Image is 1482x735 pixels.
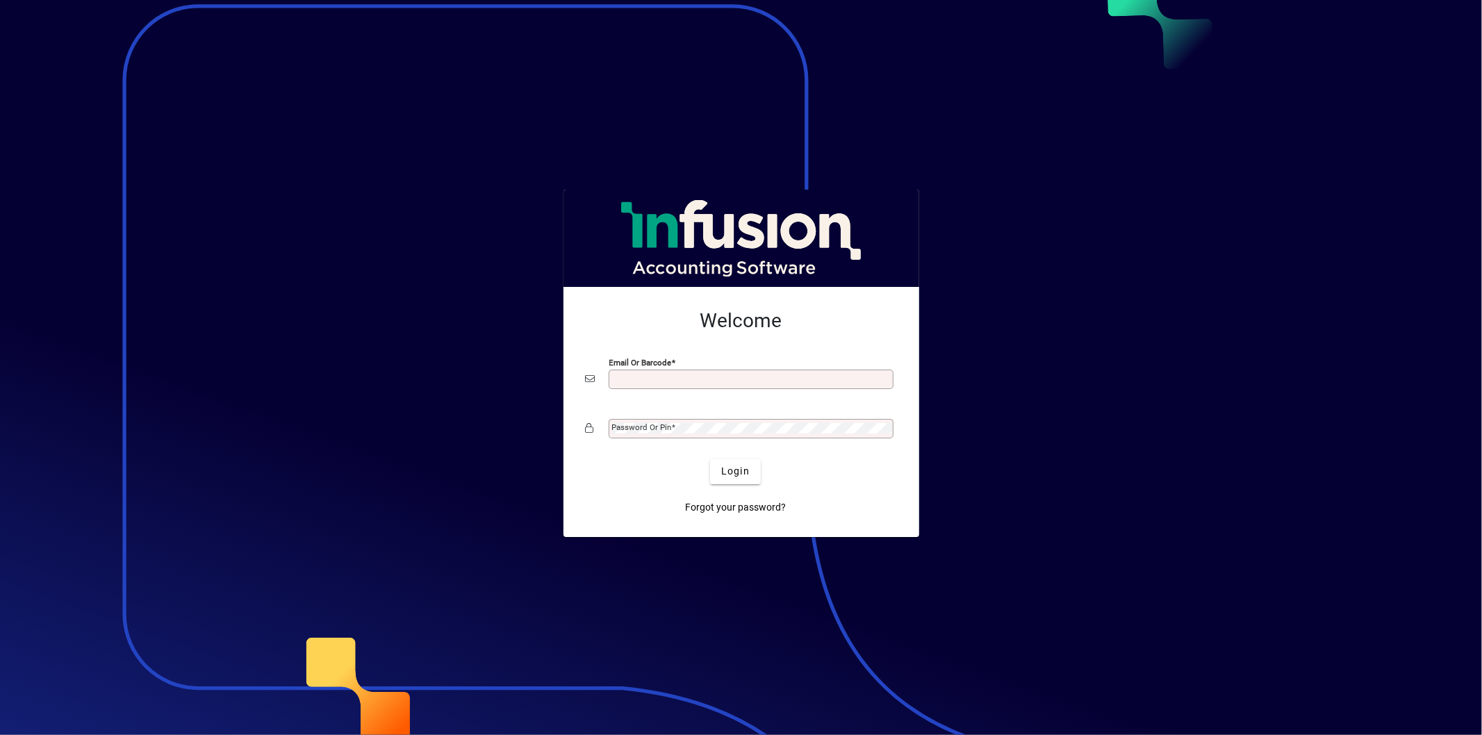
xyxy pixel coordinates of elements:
a: Forgot your password? [680,495,791,520]
mat-label: Email or Barcode [609,357,672,367]
span: Login [721,464,750,479]
h2: Welcome [586,309,897,333]
span: Forgot your password? [685,500,786,515]
mat-label: Password or Pin [612,422,672,432]
button: Login [710,459,761,484]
